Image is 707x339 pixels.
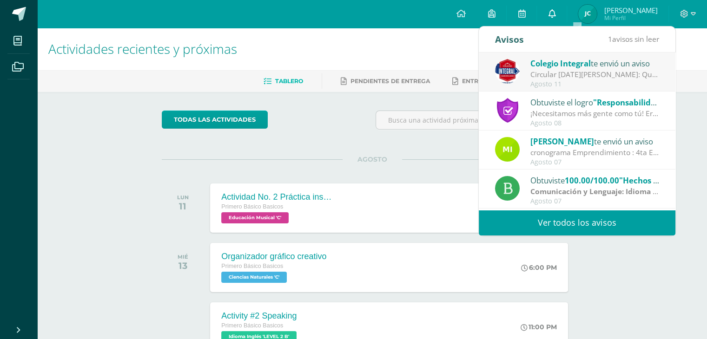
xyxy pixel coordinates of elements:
img: 8f4af3fe6ec010f2c87a2f17fab5bf8c.png [495,137,520,162]
div: Obtuviste el logro [530,96,660,108]
span: AGOSTO [343,155,402,163]
div: te envió un aviso [530,135,660,147]
div: Avisos [495,26,524,52]
div: Circular 11 de agosto 2025: Querida comunidad educativa, te trasladamos este PDF con la circular ... [530,69,660,80]
span: "Responsabilidad" [593,97,664,108]
span: Colegio Integral [530,58,591,69]
div: LUN [177,194,189,201]
div: 13 [178,260,188,271]
a: Tablero [264,74,303,89]
div: 11:00 PM [521,323,557,331]
div: Activity #2 Speaking [221,311,299,321]
span: [PERSON_NAME] [604,6,657,15]
div: Agosto 07 [530,197,660,205]
span: Mi Perfil [604,14,657,22]
div: | ZONA [530,186,660,197]
img: 3d8ecf278a7f74c562a74fe44b321cd5.png [495,59,520,84]
input: Busca una actividad próxima aquí... [376,111,582,129]
span: Tablero [275,78,303,85]
span: Primero Básico Basicos [221,203,283,210]
span: 1 [608,34,612,44]
span: avisos sin leer [608,34,659,44]
span: Actividades recientes y próximas [48,40,237,58]
span: Primero Básico Basicos [221,263,283,269]
div: 11 [177,201,189,212]
a: todas las Actividades [162,111,268,129]
div: te envió un aviso [530,57,660,69]
div: 6:00 PM [521,263,557,272]
img: 2b8fcad043e696ae275570a5fc2ac2b8.png [578,5,597,23]
a: Entregadas [452,74,503,89]
strong: Comunicación y Lenguaje: Idioma Español [530,186,681,196]
span: Educación Musical 'C' [221,212,289,223]
a: Ver todos los avisos [479,210,675,235]
span: 100.00/100.00 [565,175,619,186]
span: Entregadas [462,78,503,85]
div: cronograma Emprendimiento : 4ta Etapa [530,147,660,158]
a: Pendientes de entrega [341,74,430,89]
span: [PERSON_NAME] [530,136,594,147]
div: Agosto 11 [530,80,660,88]
div: Agosto 07 [530,158,660,166]
span: Ciencias Naturales 'C' [221,272,287,283]
div: ¡Necesitamos más gente como tú! Eres de las pocas personas que llega a tiempo, que no pide prórro... [530,108,660,119]
span: Primero Básico Basicos [221,322,283,329]
div: Agosto 08 [530,119,660,127]
div: Obtuviste en [530,174,660,186]
span: Pendientes de entrega [350,78,430,85]
div: MIÉ [178,254,188,260]
div: Organizador gráfico creativo [221,252,326,261]
div: Actividad No. 2 Práctica instrumental y símbolos musicales. [221,192,333,202]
